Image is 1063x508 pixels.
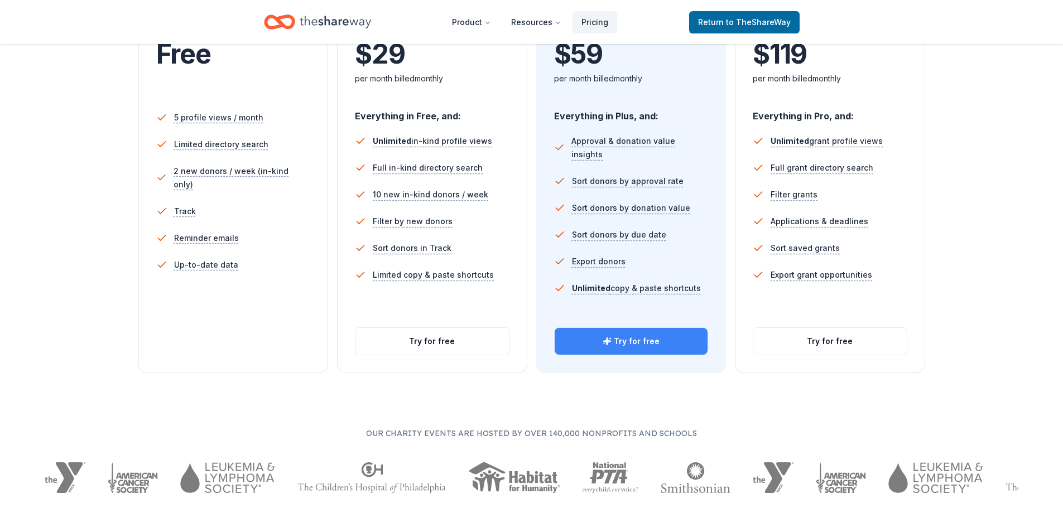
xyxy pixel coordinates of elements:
[689,11,800,33] a: Returnto TheShareWay
[572,175,684,188] span: Sort donors by approval rate
[771,215,868,228] span: Applications & deadlines
[373,161,483,175] span: Full in-kind directory search
[573,11,617,33] a: Pricing
[156,37,211,70] span: Free
[554,100,709,123] div: Everything in Plus, and:
[753,100,907,123] div: Everything in Pro, and:
[502,11,570,33] button: Resources
[297,462,446,493] img: The Children's Hospital of Philadelphia
[771,268,872,282] span: Export grant opportunities
[355,38,405,70] span: $ 29
[771,136,883,146] span: grant profile views
[45,427,1018,440] p: Our charity events are hosted by over 140,000 nonprofits and schools
[571,134,708,161] span: Approval & donation value insights
[355,72,509,85] div: per month billed monthly
[373,136,411,146] span: Unlimited
[753,462,793,493] img: YMCA
[572,283,701,293] span: copy & paste shortcuts
[373,215,453,228] span: Filter by new donors
[443,9,617,35] nav: Main
[555,328,708,355] button: Try for free
[753,72,907,85] div: per month billed monthly
[554,38,603,70] span: $ 59
[572,255,626,268] span: Export donors
[180,462,275,493] img: Leukemia & Lymphoma Society
[373,136,492,146] span: in-kind profile views
[174,111,263,124] span: 5 profile views / month
[771,136,809,146] span: Unlimited
[355,328,509,355] button: Try for free
[888,462,983,493] img: Leukemia & Lymphoma Society
[355,100,509,123] div: Everything in Free, and:
[373,188,488,201] span: 10 new in-kind donors / week
[572,283,610,293] span: Unlimited
[108,462,158,493] img: American Cancer Society
[572,201,690,215] span: Sort donors by donation value
[45,462,85,493] img: YMCA
[443,11,500,33] button: Product
[468,462,560,493] img: Habitat for Humanity
[771,241,840,255] span: Sort saved grants
[572,228,666,241] span: Sort donors by due date
[816,462,867,493] img: American Cancer Society
[771,188,817,201] span: Filter grants
[373,268,494,282] span: Limited copy & paste shortcuts
[753,328,907,355] button: Try for free
[726,17,791,27] span: to TheShareWay
[174,205,196,218] span: Track
[698,16,791,29] span: Return
[753,38,807,70] span: $ 119
[264,9,371,35] a: Home
[771,161,873,175] span: Full grant directory search
[174,138,268,151] span: Limited directory search
[174,231,239,245] span: Reminder emails
[174,258,238,272] span: Up-to-date data
[554,72,709,85] div: per month billed monthly
[583,462,639,493] img: National PTA
[661,462,730,493] img: Smithsonian
[373,241,451,255] span: Sort donors in Track
[174,165,310,191] span: 2 new donors / week (in-kind only)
